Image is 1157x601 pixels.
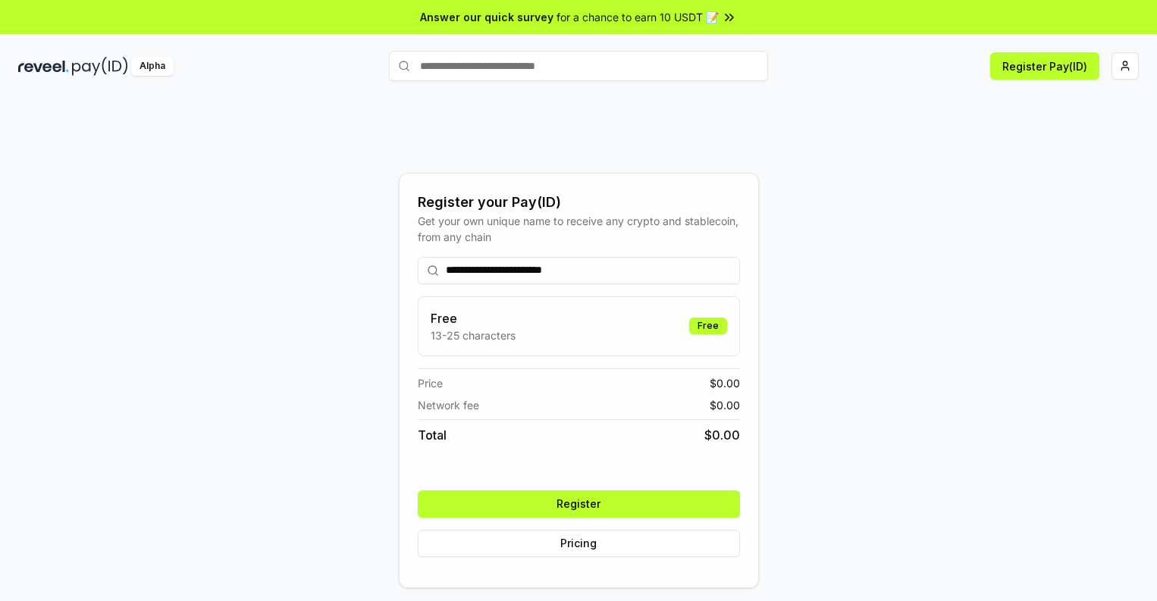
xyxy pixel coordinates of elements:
[710,375,740,391] span: $ 0.00
[704,426,740,444] span: $ 0.00
[418,530,740,557] button: Pricing
[418,426,447,444] span: Total
[420,9,553,25] span: Answer our quick survey
[418,192,740,213] div: Register your Pay(ID)
[18,57,69,76] img: reveel_dark
[431,327,516,343] p: 13-25 characters
[131,57,174,76] div: Alpha
[990,52,1099,80] button: Register Pay(ID)
[418,213,740,245] div: Get your own unique name to receive any crypto and stablecoin, from any chain
[418,397,479,413] span: Network fee
[689,318,727,334] div: Free
[431,309,516,327] h3: Free
[710,397,740,413] span: $ 0.00
[418,490,740,518] button: Register
[72,57,128,76] img: pay_id
[418,375,443,391] span: Price
[557,9,719,25] span: for a chance to earn 10 USDT 📝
